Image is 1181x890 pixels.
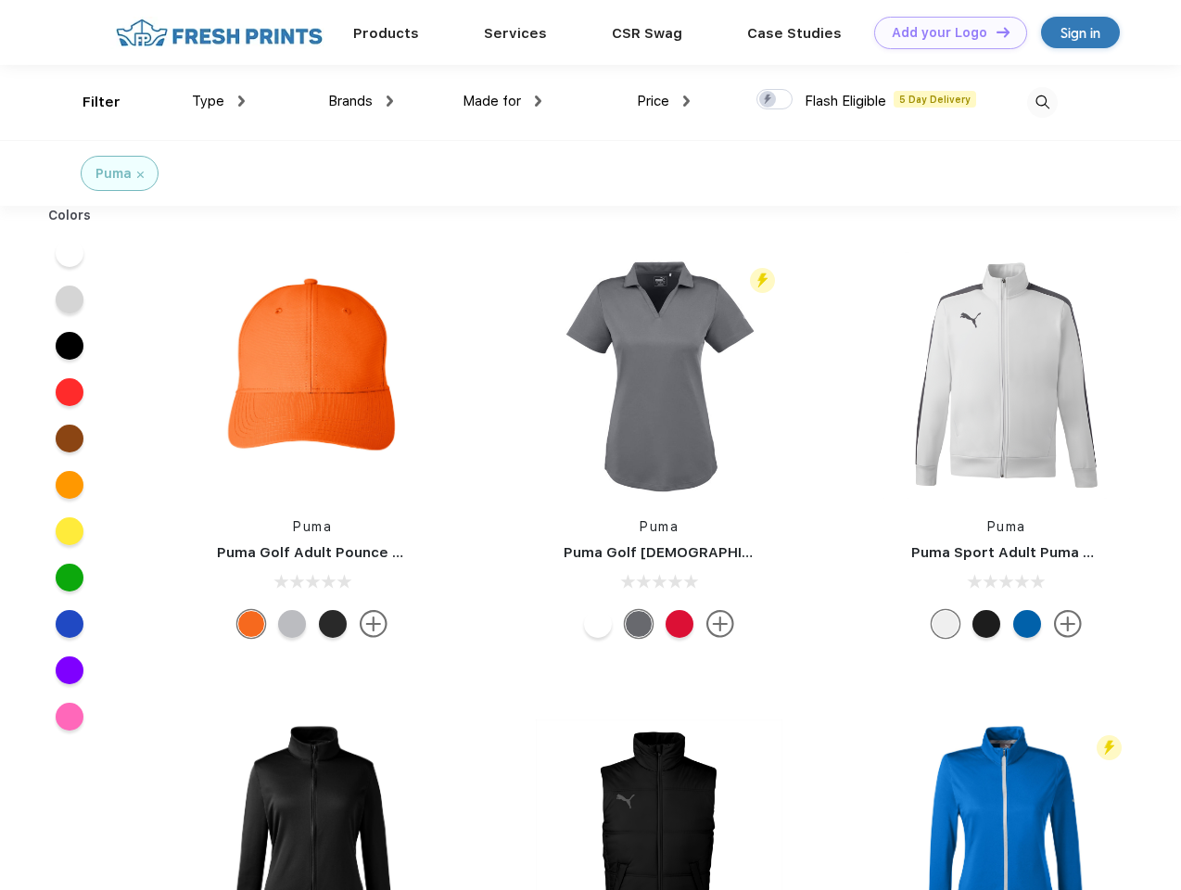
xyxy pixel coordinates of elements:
img: fo%20logo%202.webp [110,17,328,49]
div: Vibrant Orange [237,610,265,638]
span: 5 Day Delivery [894,91,976,108]
div: Sign in [1060,22,1100,44]
a: Puma [987,519,1026,534]
img: DT [997,27,1010,37]
img: more.svg [360,610,387,638]
a: Sign in [1041,17,1120,48]
img: dropdown.png [683,95,690,107]
a: Puma [293,519,332,534]
img: desktop_search.svg [1027,87,1058,118]
img: dropdown.png [387,95,393,107]
img: flash_active_toggle.svg [1097,735,1122,760]
span: Type [192,93,224,109]
img: filter_cancel.svg [137,172,144,178]
div: High Risk Red [666,610,693,638]
span: Brands [328,93,373,109]
img: func=resize&h=266 [536,252,782,499]
a: Services [484,25,547,42]
span: Made for [463,93,521,109]
img: flash_active_toggle.svg [750,268,775,293]
div: Quarry [278,610,306,638]
div: Lapis Blue [1013,610,1041,638]
img: dropdown.png [238,95,245,107]
span: Flash Eligible [805,93,886,109]
div: Add your Logo [892,25,987,41]
a: Puma [640,519,679,534]
div: Filter [83,92,121,113]
div: Puma Black [319,610,347,638]
a: CSR Swag [612,25,682,42]
div: White and Quiet Shade [932,610,959,638]
div: Bright White [584,610,612,638]
img: dropdown.png [535,95,541,107]
div: Puma Black [972,610,1000,638]
img: more.svg [706,610,734,638]
a: Puma Golf Adult Pounce Adjustable Cap [217,544,501,561]
div: Colors [34,206,106,225]
span: Price [637,93,669,109]
img: func=resize&h=266 [189,252,436,499]
a: Puma Golf [DEMOGRAPHIC_DATA]' Icon Golf Polo [564,544,908,561]
img: func=resize&h=266 [883,252,1130,499]
img: more.svg [1054,610,1082,638]
div: Puma [95,164,132,184]
a: Products [353,25,419,42]
div: Quiet Shade [625,610,653,638]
